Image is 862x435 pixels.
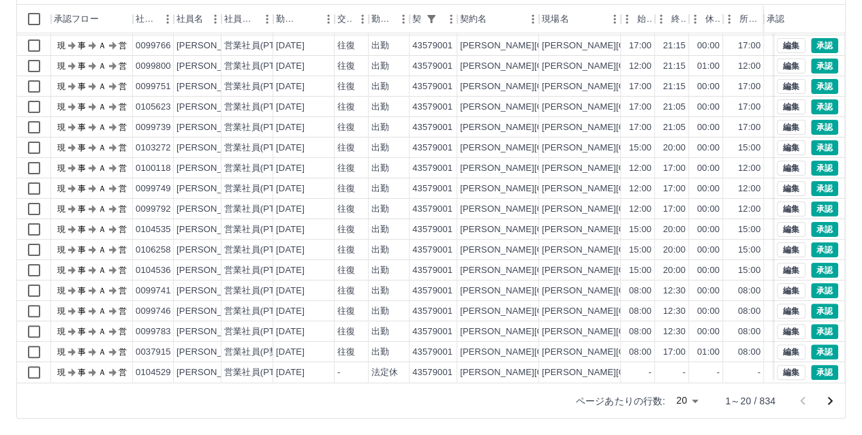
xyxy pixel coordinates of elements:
div: 社員区分 [221,5,273,33]
div: 勤務日 [273,5,335,33]
text: 事 [78,143,86,152]
text: 営 [119,245,127,255]
div: 始業 [637,5,652,33]
text: 事 [78,61,86,71]
button: 編集 [777,365,805,380]
div: [PERSON_NAME] [176,142,251,155]
div: [PERSON_NAME][GEOGRAPHIC_DATA]コスモスパレット [542,101,782,114]
text: Ａ [98,245,106,255]
div: 43579001 [412,60,452,73]
text: 現 [57,143,65,152]
div: 00:00 [697,142,720,155]
div: [DATE] [276,39,305,52]
div: [PERSON_NAME] [176,80,251,93]
div: 17:00 [738,39,760,52]
div: 往復 [337,285,355,297]
div: 43579001 [412,244,452,257]
div: 20:00 [663,264,686,277]
div: 0099792 [136,203,171,216]
div: 営業社員(PT契約) [224,142,296,155]
text: 事 [78,204,86,214]
div: [DATE] [276,182,305,195]
div: [PERSON_NAME][GEOGRAPHIC_DATA] [460,182,628,195]
button: 編集 [777,242,805,257]
div: 43579001 [412,203,452,216]
div: 0099746 [136,305,171,318]
div: 0103272 [136,142,171,155]
div: 21:15 [663,39,686,52]
div: 承認フロー [54,5,99,33]
div: [DATE] [276,264,305,277]
div: 契約コード [410,5,457,33]
div: 20:00 [663,142,686,155]
button: メニュー [604,9,625,29]
button: 承認 [811,365,838,380]
div: 17:00 [663,203,686,216]
button: メニュー [205,9,226,29]
div: 17:00 [738,80,760,93]
div: 43579001 [412,223,452,236]
text: 営 [119,143,127,152]
text: 事 [78,82,86,91]
button: メニュー [523,9,543,29]
text: 事 [78,184,86,193]
div: [PERSON_NAME] [176,182,251,195]
div: 43579001 [412,264,452,277]
div: 00:00 [697,182,720,195]
div: 20 [671,391,703,410]
div: [PERSON_NAME][GEOGRAPHIC_DATA]コスモスパレット [542,60,782,73]
div: [DATE] [276,285,305,297]
div: 出勤 [371,101,389,114]
div: 00:00 [697,285,720,297]
div: 所定開始 [739,5,761,33]
div: 12:00 [738,60,760,73]
button: 承認 [811,99,838,114]
div: [PERSON_NAME][GEOGRAPHIC_DATA]コスモスパレット [542,264,782,277]
div: 往復 [337,162,355,175]
div: [DATE] [276,60,305,73]
div: 00:00 [697,162,720,175]
button: メニュー [157,9,178,29]
text: 現 [57,184,65,193]
div: 15:00 [629,264,651,277]
div: [DATE] [276,223,305,236]
button: 承認 [811,304,838,319]
text: 事 [78,123,86,132]
div: [PERSON_NAME] [176,101,251,114]
div: 始業 [621,5,655,33]
button: メニュー [441,9,461,29]
div: 12:00 [738,162,760,175]
div: 社員区分 [224,5,257,33]
text: 現 [57,204,65,214]
div: 43579001 [412,101,452,114]
div: 往復 [337,39,355,52]
div: [PERSON_NAME][GEOGRAPHIC_DATA] [460,121,628,134]
div: 17:00 [738,101,760,114]
div: 承認 [764,5,835,33]
div: [PERSON_NAME][GEOGRAPHIC_DATA]コスモスパレット [542,244,782,257]
div: 43579001 [412,182,452,195]
text: 営 [119,184,127,193]
button: 承認 [811,59,838,74]
div: 0106258 [136,244,171,257]
div: [PERSON_NAME][GEOGRAPHIC_DATA] [460,285,628,297]
div: [PERSON_NAME] [176,60,251,73]
text: 営 [119,41,127,50]
button: 編集 [777,181,805,196]
div: 15:00 [738,223,760,236]
button: 承認 [811,324,838,339]
div: 出勤 [371,223,389,236]
div: 43579001 [412,285,452,297]
text: 営 [119,225,127,234]
div: 12:30 [663,285,686,297]
div: 0104535 [136,223,171,236]
div: 1件のフィルターを適用中 [422,10,441,29]
div: 往復 [337,244,355,257]
text: Ａ [98,163,106,173]
div: 承認フロー [51,5,133,33]
div: [PERSON_NAME][GEOGRAPHIC_DATA]コスモスパレット [542,203,782,216]
div: [PERSON_NAME] [176,162,251,175]
button: 編集 [777,202,805,216]
div: 営業社員(PT契約) [224,60,296,73]
div: 0099739 [136,121,171,134]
